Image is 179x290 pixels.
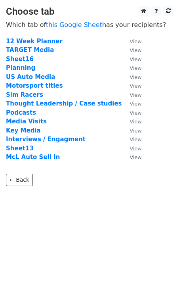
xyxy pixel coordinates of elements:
a: Interviews / Engagment [6,136,86,143]
a: View [122,100,142,107]
a: View [122,154,142,161]
small: View [130,119,142,125]
a: View [122,91,142,98]
a: this Google Sheet [46,21,102,29]
a: View [122,56,142,63]
a: Key Media [6,127,41,134]
a: Thought Leadership / Case studies [6,100,122,107]
a: TARGET Media [6,46,54,54]
small: View [130,83,142,89]
a: View [122,38,142,45]
a: View [122,82,142,89]
small: View [130,56,142,62]
small: View [130,101,142,107]
small: View [130,47,142,53]
small: View [130,146,142,152]
h3: Choose tab [6,6,173,17]
a: US Auto Media [6,73,55,81]
a: View [122,109,142,116]
small: View [130,38,142,44]
a: View [122,64,142,71]
a: McL Auto Sell In [6,154,60,161]
small: View [130,65,142,71]
a: View [122,73,142,81]
a: 12 Week Planner [6,38,63,45]
a: ← Back [6,174,33,186]
p: Which tab of has your recipients? [6,21,173,29]
a: View [122,127,142,134]
a: View [122,46,142,54]
a: Motorsport titles [6,82,63,89]
a: View [122,136,142,143]
a: Podcasts [6,109,36,116]
small: View [130,136,142,142]
a: Sheet16 [6,56,34,63]
a: Sheet13 [6,145,34,152]
small: View [130,92,142,98]
a: View [122,118,142,125]
small: View [130,110,142,116]
small: View [130,128,142,134]
small: View [130,154,142,160]
small: View [130,74,142,80]
a: Planning [6,64,35,71]
a: View [122,145,142,152]
a: Media Visits [6,118,47,125]
a: Sim Racers [6,91,43,98]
